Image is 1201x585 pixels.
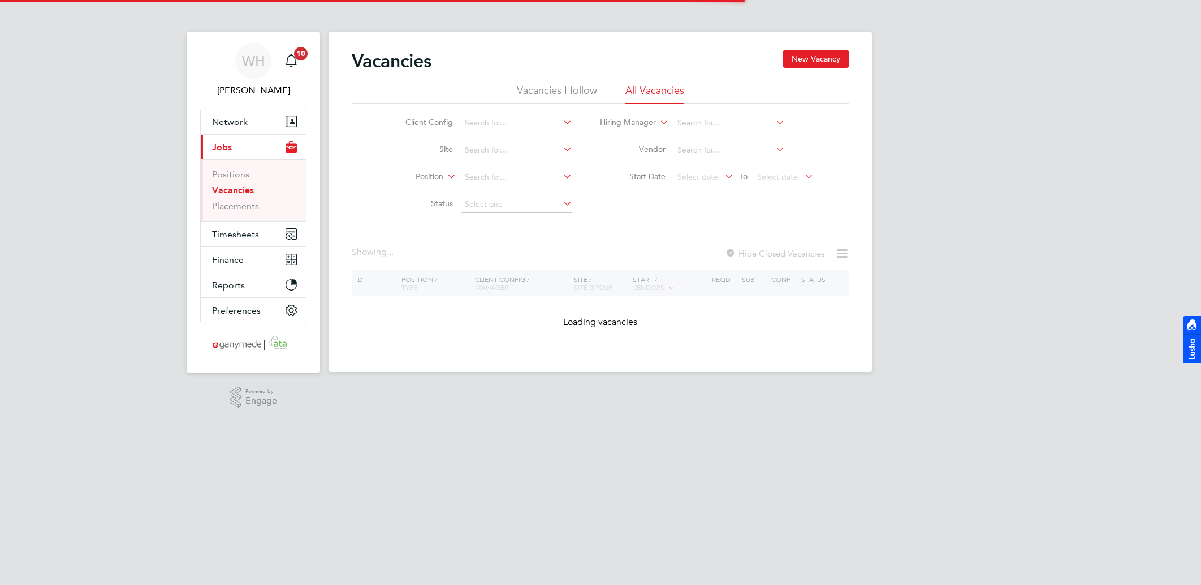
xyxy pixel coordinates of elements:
nav: Main navigation [187,32,320,373]
button: New Vacancy [783,50,849,68]
label: Vendor [600,144,666,154]
a: 10 [280,43,303,79]
a: Placements [212,201,259,211]
div: Jobs [201,159,306,221]
span: Select date [677,172,718,182]
a: Go to home page [200,335,306,353]
span: Jobs [212,142,232,153]
a: Positions [212,169,249,180]
a: Powered byEngage [230,387,278,408]
a: Vacancies [212,185,254,196]
label: Hiring Manager [591,117,656,128]
button: Timesheets [201,222,306,246]
span: Timesheets [212,229,259,240]
span: 10 [294,47,308,60]
input: Search for... [461,170,572,185]
a: WH[PERSON_NAME] [200,43,306,97]
li: Vacancies I follow [517,84,597,104]
span: Reports [212,280,245,291]
button: Finance [201,247,306,272]
span: WH [242,54,265,68]
label: Start Date [600,171,666,181]
input: Search for... [461,142,572,158]
span: To [736,169,751,184]
span: Network [212,116,248,127]
label: Site [388,144,453,154]
span: Powered by [245,387,277,396]
input: Select one [461,197,572,213]
span: Select date [757,172,798,182]
label: Status [388,198,453,209]
li: All Vacancies [625,84,684,104]
button: Network [201,109,306,134]
img: ganymedesolutions-logo-retina.png [209,335,298,353]
label: Position [378,171,443,183]
button: Preferences [201,298,306,323]
h2: Vacancies [352,50,431,72]
label: Hide Closed Vacancies [725,248,824,259]
span: Preferences [212,305,261,316]
input: Search for... [461,115,572,131]
button: Reports [201,272,306,297]
span: William Heath [200,84,306,97]
div: Showing [352,246,396,258]
input: Search for... [673,142,785,158]
label: Client Config [388,117,453,127]
input: Search for... [673,115,785,131]
span: Finance [212,254,244,265]
button: Jobs [201,135,306,159]
span: ... [387,246,394,258]
span: Engage [245,396,277,406]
